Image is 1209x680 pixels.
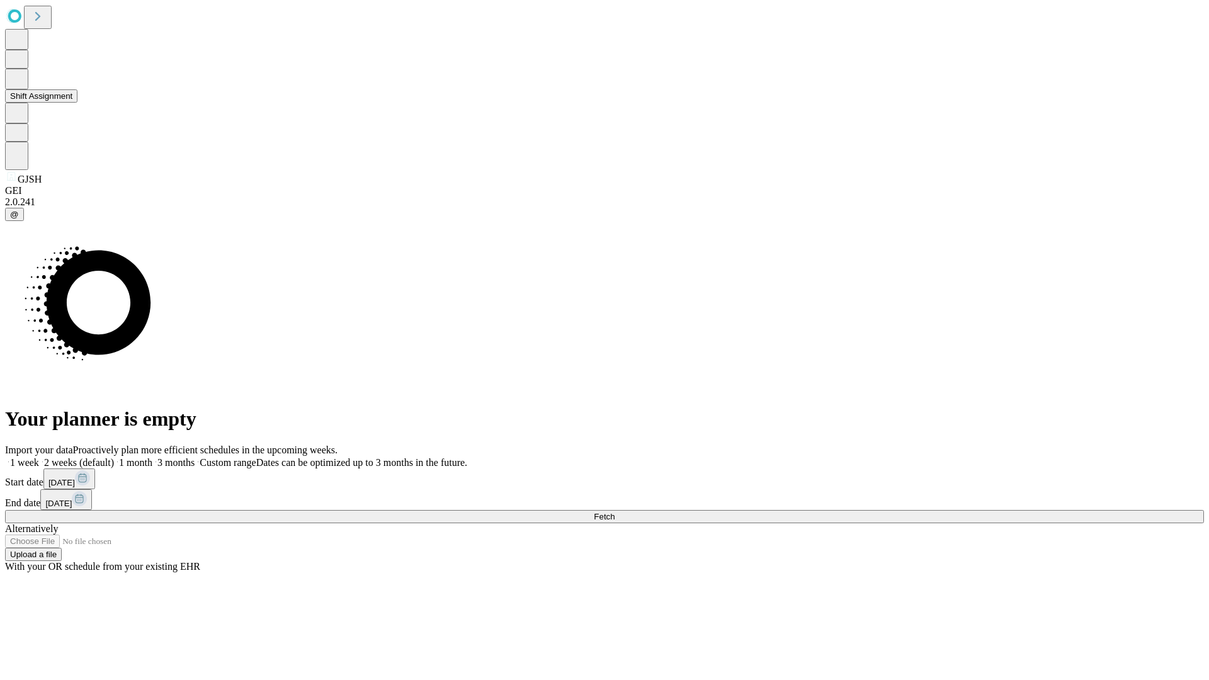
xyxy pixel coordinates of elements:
[5,185,1204,196] div: GEI
[5,561,200,572] span: With your OR schedule from your existing EHR
[45,499,72,508] span: [DATE]
[256,457,467,468] span: Dates can be optimized up to 3 months in the future.
[18,174,42,184] span: GJSH
[594,512,615,521] span: Fetch
[5,510,1204,523] button: Fetch
[73,445,338,455] span: Proactively plan more efficient schedules in the upcoming weeks.
[5,548,62,561] button: Upload a file
[5,89,77,103] button: Shift Assignment
[48,478,75,487] span: [DATE]
[10,457,39,468] span: 1 week
[10,210,19,219] span: @
[5,445,73,455] span: Import your data
[5,489,1204,510] div: End date
[5,523,58,534] span: Alternatively
[157,457,195,468] span: 3 months
[44,457,114,468] span: 2 weeks (default)
[5,196,1204,208] div: 2.0.241
[5,208,24,221] button: @
[200,457,256,468] span: Custom range
[5,407,1204,431] h1: Your planner is empty
[5,468,1204,489] div: Start date
[40,489,92,510] button: [DATE]
[119,457,152,468] span: 1 month
[43,468,95,489] button: [DATE]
